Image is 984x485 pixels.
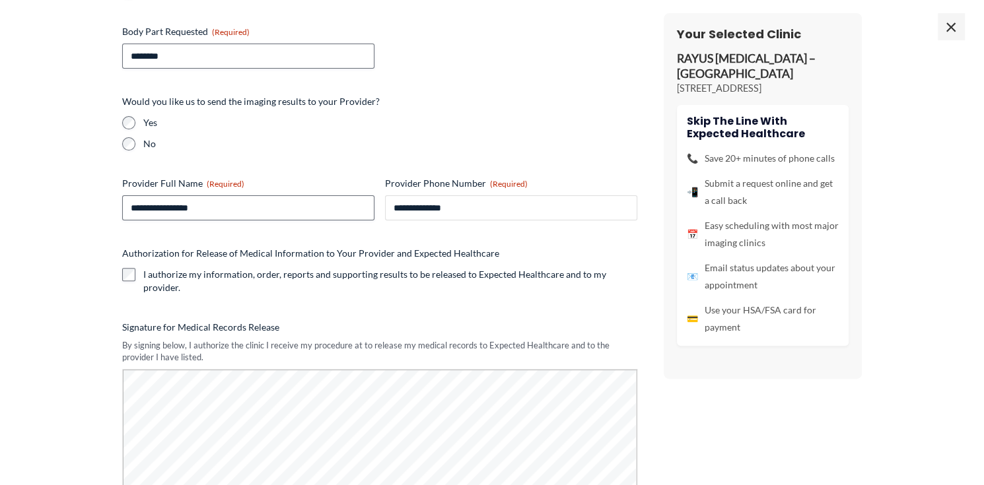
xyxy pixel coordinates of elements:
span: (Required) [207,179,244,189]
label: Signature for Medical Records Release [122,321,637,334]
h4: Skip the line with Expected Healthcare [687,115,839,140]
span: (Required) [490,179,528,189]
label: Body Part Requested [122,25,374,38]
label: Yes [143,116,637,129]
p: RAYUS [MEDICAL_DATA] – [GEOGRAPHIC_DATA] [677,51,849,82]
li: Email status updates about your appointment [687,259,839,294]
legend: Would you like us to send the imaging results to your Provider? [122,95,380,108]
legend: Authorization for Release of Medical Information to Your Provider and Expected Healthcare [122,247,499,260]
span: (Required) [212,27,250,37]
li: Use your HSA/FSA card for payment [687,302,839,336]
span: 📅 [687,226,698,243]
p: [STREET_ADDRESS] [677,82,849,95]
label: No [143,137,637,150]
h3: Your Selected Clinic [677,26,849,42]
span: 📲 [687,183,698,201]
li: Save 20+ minutes of phone calls [687,150,839,167]
label: Provider Phone Number [385,177,637,190]
label: I authorize my information, order, reports and supporting results to be released to Expected Heal... [143,268,637,294]
li: Easy scheduling with most major imaging clinics [687,217,839,251]
label: Provider Full Name [122,177,374,190]
span: 💳 [687,310,698,327]
li: Submit a request online and get a call back [687,175,839,209]
span: 📞 [687,150,698,167]
span: 📧 [687,268,698,285]
div: By signing below, I authorize the clinic I receive my procedure at to release my medical records ... [122,339,637,364]
span: × [938,13,964,40]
